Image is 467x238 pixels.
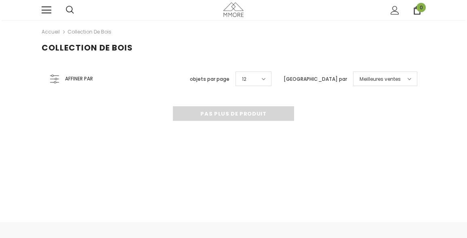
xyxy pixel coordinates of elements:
[67,28,111,35] a: Collection de bois
[190,75,229,83] label: objets par page
[413,6,421,15] a: 0
[284,75,347,83] label: [GEOGRAPHIC_DATA] par
[42,27,60,37] a: Accueil
[42,42,133,53] span: Collection de bois
[417,3,426,12] span: 0
[223,2,244,17] img: Cas MMORE
[65,74,93,83] span: Affiner par
[360,75,401,83] span: Meilleures ventes
[242,75,246,83] span: 12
